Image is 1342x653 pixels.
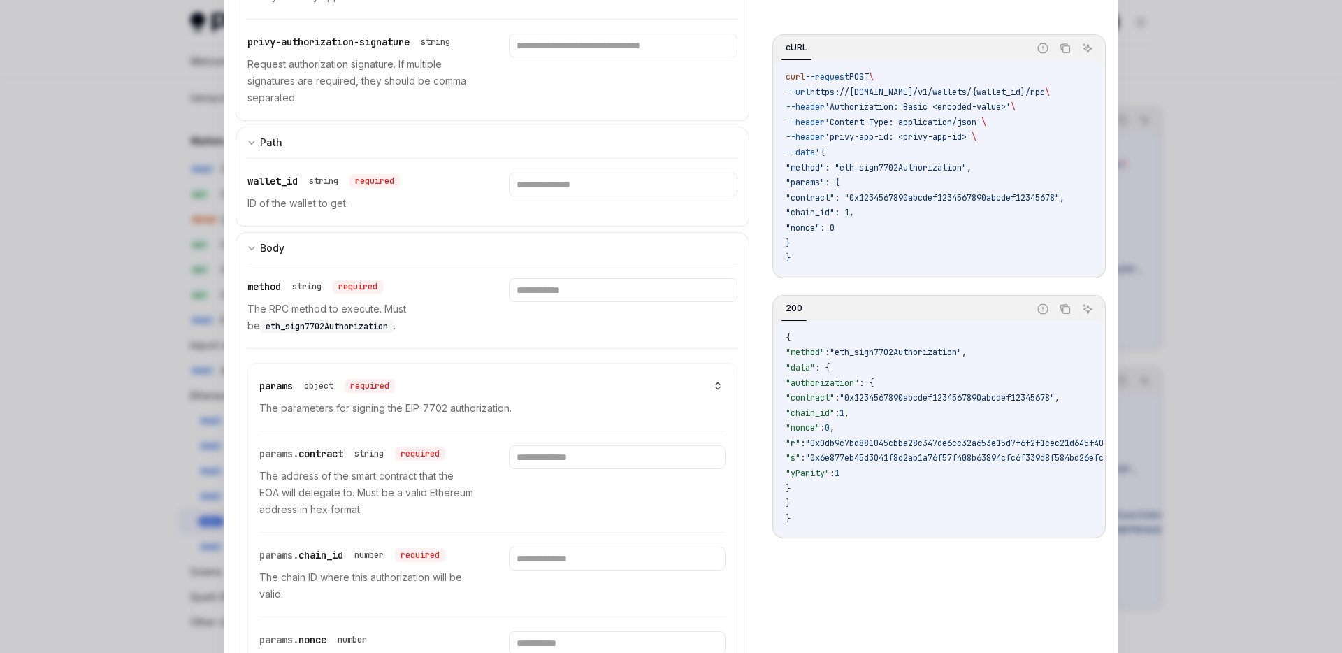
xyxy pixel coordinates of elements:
span: contract [298,447,343,460]
span: , [844,408,849,419]
button: Ask AI [1078,39,1097,57]
span: : [800,438,805,449]
span: 'Content-Type: application/json' [825,117,981,128]
span: } [786,483,791,494]
span: wallet_id [247,175,298,187]
span: 1 [839,408,844,419]
span: "contract" [786,392,835,403]
span: curl [786,71,805,82]
div: 200 [781,300,807,317]
span: --data [786,147,815,158]
span: 'privy-app-id: <privy-app-id>' [825,131,972,143]
span: "0x1234567890abcdef1234567890abcdef12345678" [839,392,1055,403]
div: method [247,278,383,295]
span: "s" [786,452,800,464]
span: \ [981,117,986,128]
p: ID of the wallet to get. [247,195,475,212]
span: , [962,347,967,358]
div: params.contract [259,445,445,462]
p: The parameters for signing the EIP-7702 authorization. [259,400,726,417]
span: --header [786,131,825,143]
button: expand input section [236,127,749,158]
div: required [395,447,445,461]
p: The chain ID where this authorization will be valid. [259,569,475,603]
button: Copy the contents from the code block [1056,39,1074,57]
span: } [786,498,791,509]
span: \ [869,71,874,82]
span: \ [972,131,976,143]
span: "yParity" [786,468,830,479]
span: "eth_sign7702Authorization" [830,347,962,358]
span: }' [786,252,795,264]
span: --request [805,71,849,82]
span: "method" [786,347,825,358]
span: method [247,280,281,293]
span: chain_id [298,549,343,561]
span: : [835,392,839,403]
span: "method": "eth_sign7702Authorization", [786,162,972,173]
div: required [345,379,395,393]
span: 0 [825,422,830,433]
span: nonce [298,633,326,646]
span: 1 [835,468,839,479]
div: params.chain_id [259,547,445,564]
p: The RPC method to execute. Must be . [247,301,475,334]
button: Copy the contents from the code block [1056,300,1074,318]
div: required [349,174,400,188]
div: required [333,280,383,294]
span: "nonce" [786,422,820,433]
div: Body [260,240,284,257]
span: : [820,422,825,433]
span: "data" [786,362,815,373]
span: "chain_id": 1, [786,207,854,218]
span: '{ [815,147,825,158]
div: Path [260,134,282,151]
button: Ask AI [1078,300,1097,318]
span: 'Authorization: Basic <encoded-value>' [825,101,1011,113]
span: "authorization" [786,378,859,389]
span: { [786,332,791,343]
div: cURL [781,39,811,56]
span: "contract": "0x1234567890abcdef1234567890abcdef12345678", [786,192,1065,203]
button: Report incorrect code [1034,300,1052,318]
span: , [830,422,835,433]
span: , [1055,392,1060,403]
span: privy-authorization-signature [247,36,410,48]
span: } [786,513,791,524]
button: Report incorrect code [1034,39,1052,57]
span: } [786,238,791,249]
span: : [800,452,805,464]
span: : [835,408,839,419]
p: Request authorization signature. If multiple signatures are required, they should be comma separa... [247,56,475,106]
span: "nonce": 0 [786,222,835,234]
span: "r" [786,438,800,449]
span: "chain_id" [786,408,835,419]
span: --url [786,87,810,98]
span: "params": { [786,177,839,188]
span: : [830,468,835,479]
span: POST [849,71,869,82]
span: : { [815,362,830,373]
span: --header [786,117,825,128]
span: params [259,380,293,392]
span: \ [1011,101,1016,113]
div: required [395,548,445,562]
span: eth_sign7702Authorization [266,321,388,332]
div: params [259,378,395,394]
span: params. [259,549,298,561]
span: https://[DOMAIN_NAME]/v1/wallets/{wallet_id}/rpc [810,87,1045,98]
span: "0x6e877eb45d3041f8d2ab1a76f57f408b63894cfc6f339d8f584bd26efceae308" [805,452,1138,464]
button: expand input section [236,232,749,264]
span: --header [786,101,825,113]
span: : { [859,378,874,389]
div: privy-authorization-signature [247,34,456,50]
span: : [825,347,830,358]
span: params. [259,447,298,460]
div: params.nonce [259,631,373,648]
p: The address of the smart contract that the EOA will delegate to. Must be a valid Ethereum address... [259,468,475,518]
span: \ [1045,87,1050,98]
span: params. [259,633,298,646]
div: wallet_id [247,173,400,189]
span: "0x0db9c7bd881045cbba28c347de6cc32a653e15d7f6f2f1cec21d645f402a6419" [805,438,1138,449]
